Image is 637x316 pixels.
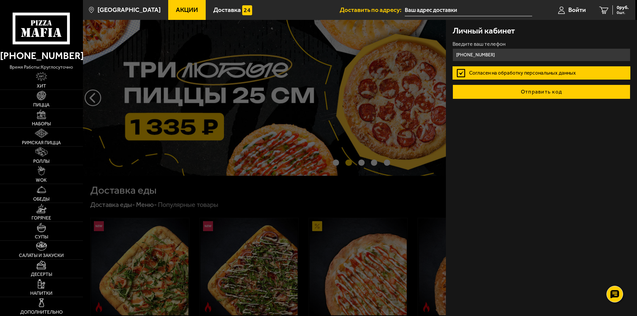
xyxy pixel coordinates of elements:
[36,178,47,183] span: WOK
[33,159,49,164] span: Роллы
[32,216,51,221] span: Горячее
[242,5,252,15] img: 15daf4d41897b9f0e9f617042186c801.svg
[20,310,63,315] span: Дополнительно
[98,7,161,13] span: [GEOGRAPHIC_DATA]
[33,197,49,202] span: Обеды
[33,103,49,107] span: Пицца
[22,141,61,145] span: Римская пицца
[568,7,586,13] span: Войти
[32,122,51,126] span: Наборы
[453,41,630,47] label: Введите ваш телефон
[19,253,64,258] span: Салаты и закуски
[213,7,241,13] span: Доставка
[340,7,405,13] span: Доставить по адресу:
[31,272,52,277] span: Десерты
[176,7,198,13] span: Акции
[453,85,630,99] button: Отправить код
[35,235,48,239] span: Супы
[453,66,630,80] label: Согласен на обработку персональных данных
[37,84,46,89] span: Хит
[617,5,629,10] span: 0 руб.
[617,11,629,15] span: 0 шт.
[453,27,515,35] h3: Личный кабинет
[405,4,532,16] input: Ваш адрес доставки
[30,291,52,296] span: Напитки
